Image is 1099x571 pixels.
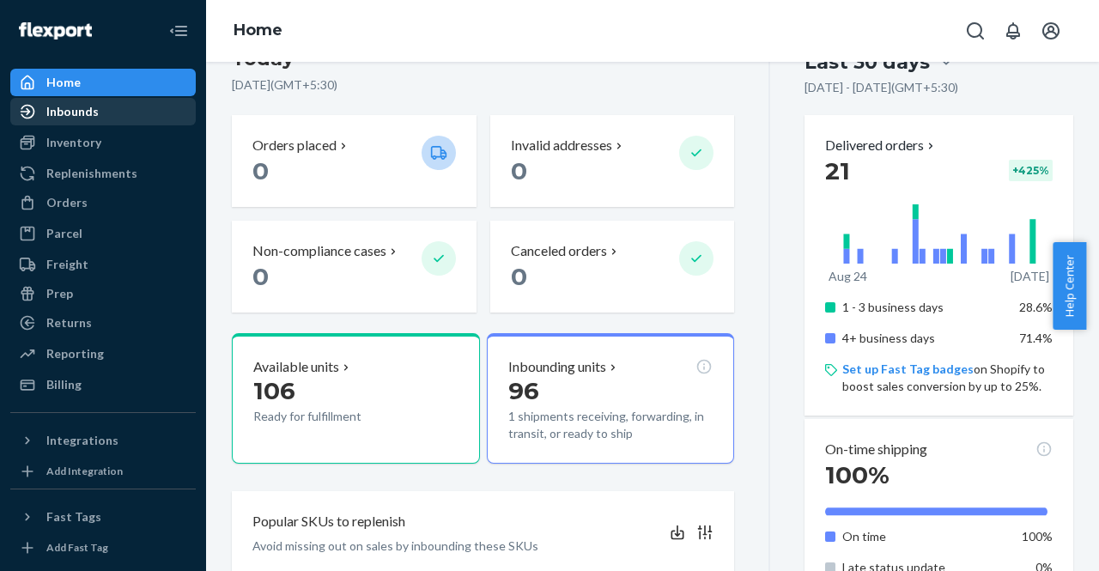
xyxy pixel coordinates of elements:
p: Available units [253,357,339,377]
p: Avoid missing out on sales by inbounding these SKUs [252,538,538,555]
a: Home [10,69,196,96]
div: Add Integration [46,464,123,478]
a: Add Fast Tag [10,538,196,558]
p: Invalid addresses [511,136,612,155]
button: Open notifications [996,14,1030,48]
p: Popular SKUs to replenish [252,512,405,532]
div: Integrations [46,432,118,449]
a: Inbounds [10,98,196,125]
span: 28.6% [1019,300,1053,314]
a: Parcel [10,220,196,247]
div: Inventory [46,134,101,151]
span: 100% [825,460,890,489]
span: 21 [825,156,850,185]
button: Open Search Box [958,14,993,48]
p: 4+ business days [842,330,1007,347]
a: Replenishments [10,160,196,187]
p: [DATE] - [DATE] ( GMT+5:30 ) [805,79,958,96]
span: 96 [508,376,539,405]
button: Delivered orders [825,136,938,155]
a: Prep [10,280,196,307]
p: 1 - 3 business days [842,299,1007,316]
div: Last 30 days [805,49,930,76]
div: Billing [46,376,82,393]
div: Parcel [46,225,82,242]
p: Ready for fulfillment [253,408,410,425]
div: Add Fast Tag [46,540,108,555]
div: Reporting [46,345,104,362]
p: [DATE] ( GMT+5:30 ) [232,76,734,94]
span: 106 [253,376,295,405]
div: Orders [46,194,88,211]
div: Returns [46,314,92,331]
a: Reporting [10,340,196,368]
button: Non-compliance cases 0 [232,221,477,313]
a: Home [234,21,282,39]
span: 71.4% [1019,331,1053,345]
p: [DATE] [1011,268,1049,285]
div: Prep [46,285,73,302]
span: 0 [252,156,269,185]
p: Canceled orders [511,241,607,261]
p: On time [842,528,1007,545]
span: 0 [252,262,269,291]
ol: breadcrumbs [220,6,296,56]
button: Close Navigation [161,14,196,48]
div: Home [46,74,81,91]
button: Canceled orders 0 [490,221,735,313]
div: Fast Tags [46,508,101,525]
span: 0 [511,156,527,185]
button: Invalid addresses 0 [490,115,735,207]
a: Orders [10,189,196,216]
div: Freight [46,256,88,273]
button: Help Center [1053,242,1086,330]
a: Inventory [10,129,196,156]
a: Billing [10,371,196,398]
p: Inbounding units [508,357,606,377]
div: Replenishments [46,165,137,182]
span: 0 [511,262,527,291]
p: on Shopify to boost sales conversion by up to 25%. [842,361,1053,395]
p: On-time shipping [825,440,927,459]
button: Orders placed 0 [232,115,477,207]
button: Available units106Ready for fulfillment [232,333,480,464]
p: Aug 24 [829,268,867,285]
div: + 425 % [1009,160,1053,181]
button: Open account menu [1034,14,1068,48]
p: Orders placed [252,136,337,155]
p: Non-compliance cases [252,241,386,261]
p: 1 shipments receiving, forwarding, in transit, or ready to ship [508,408,713,442]
a: Add Integration [10,461,196,482]
a: Freight [10,251,196,278]
a: Set up Fast Tag badges [842,361,974,376]
div: Inbounds [46,103,99,120]
button: Integrations [10,427,196,454]
span: 100% [1022,529,1053,544]
img: Flexport logo [19,22,92,39]
button: Inbounding units961 shipments receiving, forwarding, in transit, or ready to ship [487,333,735,464]
a: Returns [10,309,196,337]
button: Fast Tags [10,503,196,531]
